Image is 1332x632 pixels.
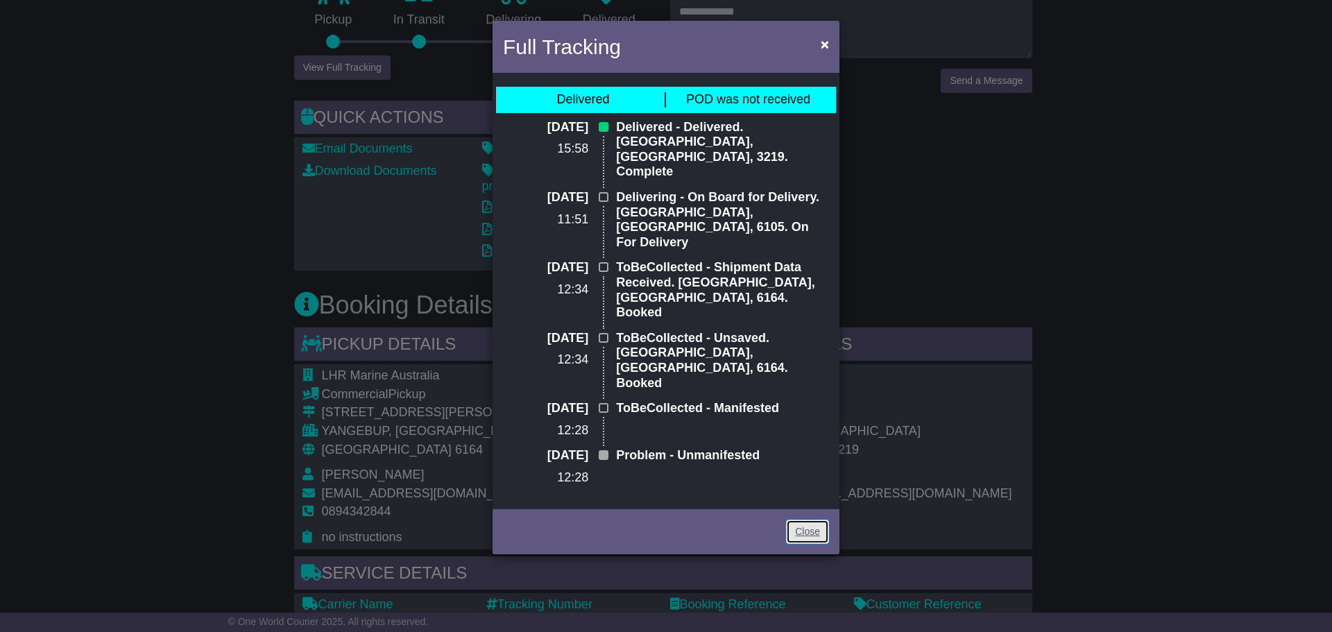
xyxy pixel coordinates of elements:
[503,212,588,228] p: 11:51
[503,282,588,298] p: 12:34
[503,423,588,438] p: 12:28
[503,470,588,486] p: 12:28
[556,92,609,108] div: Delivered
[616,448,829,463] p: Problem - Unmanifested
[503,142,588,157] p: 15:58
[814,30,836,58] button: Close
[503,401,588,416] p: [DATE]
[503,352,588,368] p: 12:34
[503,31,621,62] h4: Full Tracking
[616,331,829,391] p: ToBeCollected - Unsaved. [GEOGRAPHIC_DATA], [GEOGRAPHIC_DATA], 6164. Booked
[503,260,588,275] p: [DATE]
[616,190,829,250] p: Delivering - On Board for Delivery. [GEOGRAPHIC_DATA], [GEOGRAPHIC_DATA], 6105. On For Delivery
[616,260,829,320] p: ToBeCollected - Shipment Data Received. [GEOGRAPHIC_DATA], [GEOGRAPHIC_DATA], 6164. Booked
[821,36,829,52] span: ×
[616,120,829,180] p: Delivered - Delivered. [GEOGRAPHIC_DATA], [GEOGRAPHIC_DATA], 3219. Complete
[503,120,588,135] p: [DATE]
[686,92,810,106] span: POD was not received
[503,448,588,463] p: [DATE]
[616,401,829,416] p: ToBeCollected - Manifested
[786,520,829,544] a: Close
[503,331,588,346] p: [DATE]
[503,190,588,205] p: [DATE]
